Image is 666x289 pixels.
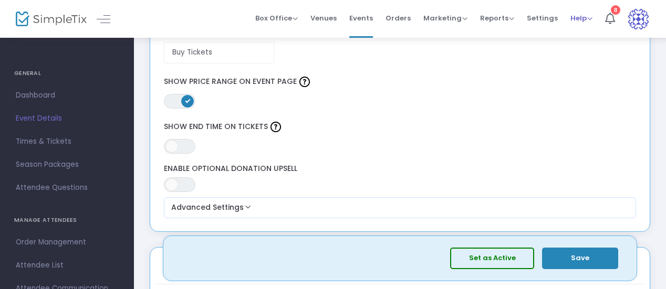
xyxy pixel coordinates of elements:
[349,5,373,31] span: Events
[386,5,411,31] span: Orders
[270,122,281,132] img: question-mark
[185,98,190,103] span: ON
[14,210,120,231] h4: MANAGE ATTENDEES
[16,158,118,172] span: Season Packages
[611,5,620,15] div: 8
[299,77,310,87] img: question-mark
[480,13,514,23] span: Reports
[16,112,118,125] span: Event Details
[542,248,618,269] button: Save
[423,13,467,23] span: Marketing
[16,236,118,249] span: Order Management
[16,89,118,102] span: Dashboard
[16,259,118,272] span: Attendee List
[164,164,637,174] label: Enable Optional Donation Upsell
[16,181,118,195] span: Attendee Questions
[450,248,534,269] button: Set as Active
[570,13,592,23] span: Help
[310,5,337,31] span: Venues
[16,135,118,148] span: Times & Tickets
[255,13,298,23] span: Box Office
[164,74,637,90] label: Show Price Range on Event Page
[527,5,558,31] span: Settings
[14,63,120,84] h4: GENERAL
[164,119,637,135] label: Show End Time on Tickets
[168,201,632,214] button: Advanced Settings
